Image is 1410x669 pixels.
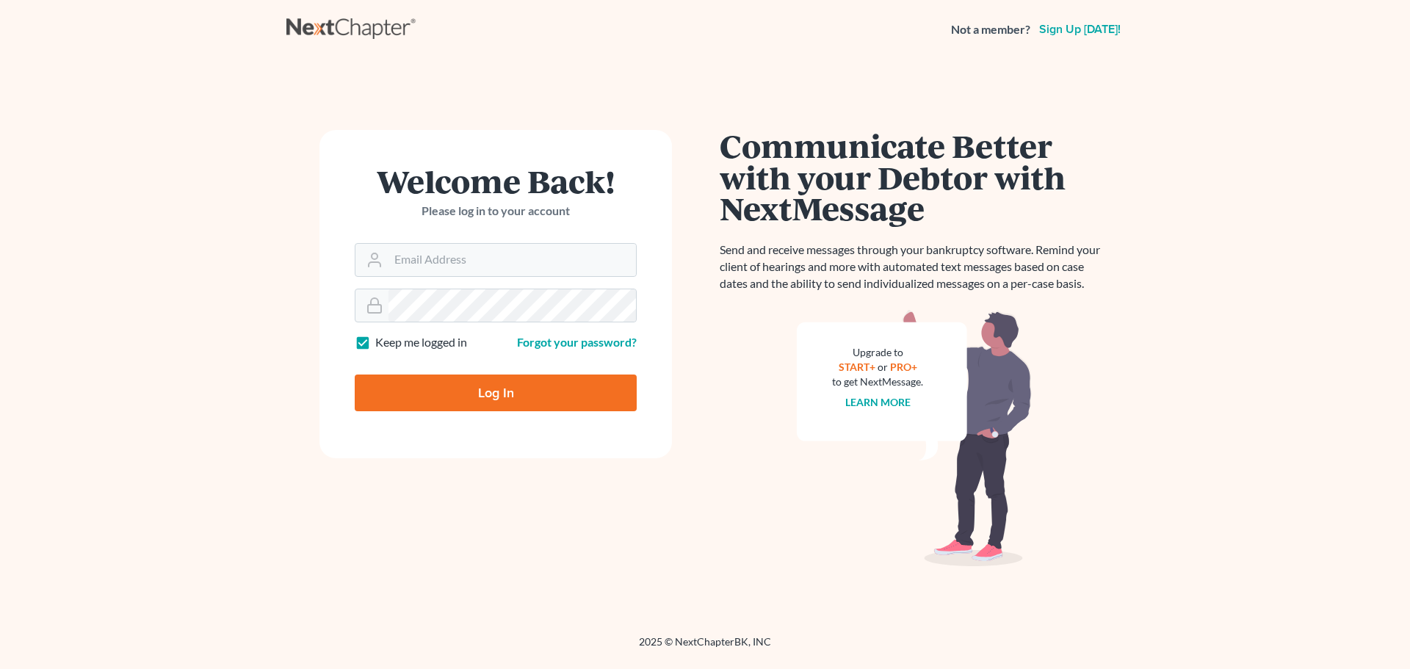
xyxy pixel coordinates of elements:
[720,242,1109,292] p: Send and receive messages through your bankruptcy software. Remind your client of hearings and mo...
[890,361,917,373] a: PRO+
[355,375,637,411] input: Log In
[355,165,637,197] h1: Welcome Back!
[951,21,1030,38] strong: Not a member?
[1036,23,1124,35] a: Sign up [DATE]!
[355,203,637,220] p: Please log in to your account
[839,361,875,373] a: START+
[878,361,888,373] span: or
[845,396,911,408] a: Learn more
[720,130,1109,224] h1: Communicate Better with your Debtor with NextMessage
[375,334,467,351] label: Keep me logged in
[832,345,923,360] div: Upgrade to
[797,310,1032,567] img: nextmessage_bg-59042aed3d76b12b5cd301f8e5b87938c9018125f34e5fa2b7a6b67550977c72.svg
[832,375,923,389] div: to get NextMessage.
[388,244,636,276] input: Email Address
[286,634,1124,661] div: 2025 © NextChapterBK, INC
[517,335,637,349] a: Forgot your password?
